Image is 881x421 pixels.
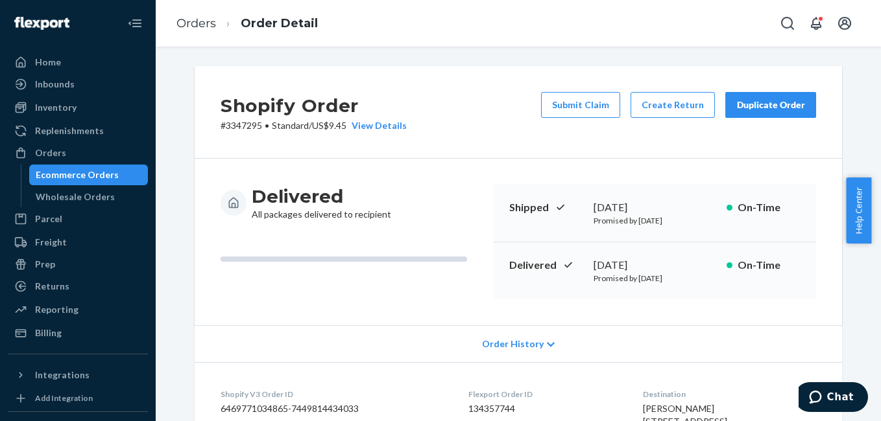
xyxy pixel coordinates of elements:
span: Standard [272,120,309,131]
dt: Flexport Order ID [468,389,622,400]
div: Inventory [35,101,77,114]
div: Orders [35,146,66,159]
div: Inbounds [35,78,75,91]
dt: Destination [643,389,816,400]
button: Open account menu [832,10,858,36]
img: Flexport logo [14,17,69,30]
span: Order History [482,337,544,350]
p: # 3347295 / US$9.45 [221,119,407,132]
div: Freight [35,236,67,249]
button: Help Center [846,177,871,244]
div: Prep [35,258,55,271]
button: Open notifications [803,10,829,36]
button: Close Navigation [122,10,148,36]
p: Shipped [509,200,583,215]
button: Create Return [631,92,715,118]
div: Reporting [35,303,78,316]
a: Order Detail [241,16,318,30]
button: Submit Claim [541,92,620,118]
a: Reporting [8,299,148,320]
a: Orders [176,16,216,30]
dd: 6469771034865-7449814434033 [221,402,448,415]
p: On-Time [738,258,801,273]
div: Returns [35,280,69,293]
iframe: Opens a widget where you can chat to one of our agents [799,382,868,415]
span: • [265,120,269,131]
div: Home [35,56,61,69]
div: Add Integration [35,393,93,404]
p: On-Time [738,200,801,215]
a: Inventory [8,97,148,118]
p: Promised by [DATE] [594,273,716,284]
a: Home [8,52,148,73]
div: Integrations [35,369,90,381]
div: Billing [35,326,62,339]
a: Add Integration [8,391,148,406]
a: Prep [8,254,148,275]
p: Delivered [509,258,583,273]
div: [DATE] [594,258,716,273]
div: All packages delivered to recipient [252,185,391,221]
a: Returns [8,276,148,297]
a: Billing [8,323,148,343]
h3: Delivered [252,185,391,208]
h2: Shopify Order [221,92,407,119]
a: Wholesale Orders [29,187,149,207]
div: Parcel [35,212,62,225]
a: Replenishments [8,120,148,141]
a: Inbounds [8,74,148,95]
a: Freight [8,232,148,253]
button: Open Search Box [775,10,801,36]
div: [DATE] [594,200,716,215]
button: View Details [346,119,407,132]
dt: Shopify V3 Order ID [221,389,448,400]
a: Orders [8,142,148,163]
div: Ecommerce Orders [36,168,119,181]
p: Promised by [DATE] [594,215,716,226]
button: Integrations [8,365,148,385]
div: Wholesale Orders [36,190,115,203]
a: Ecommerce Orders [29,165,149,185]
a: Parcel [8,209,148,229]
button: Duplicate Order [725,92,816,118]
div: Duplicate Order [736,98,805,111]
dd: 134357744 [468,402,622,415]
ol: breadcrumbs [166,5,328,43]
div: Replenishments [35,124,104,137]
